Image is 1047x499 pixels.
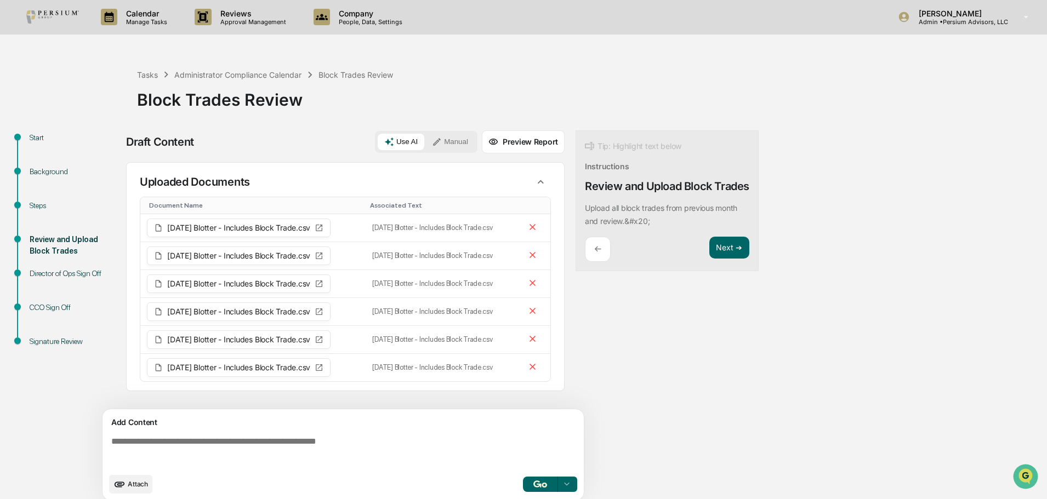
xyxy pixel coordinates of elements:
[37,84,180,95] div: Start new chat
[585,162,629,171] div: Instructions
[117,18,173,26] p: Manage Tasks
[140,175,250,188] p: Uploaded Documents
[90,138,136,149] span: Attestations
[533,480,547,487] img: Go
[22,138,71,149] span: Preclearance
[30,234,120,257] div: Review and Upload Block Trades
[167,336,310,343] span: [DATE] Blotter - Includes Block Trade.csv
[128,480,148,488] span: Attach
[126,135,194,148] div: Draft Content
[30,132,120,144] div: Start
[26,10,79,24] img: logo
[7,134,75,153] a: 🖐️Preclearance
[525,220,540,236] button: Remove file
[318,70,393,79] div: Block Trades Review
[523,477,558,492] button: Go
[585,203,737,226] p: ​Upload all block trades from previous month and review.&#x20;
[585,140,681,153] div: Tip: Highlight text below
[366,214,519,242] td: [DATE] Blotter - Includes Block Trade.csv
[11,84,31,104] img: 1746055101610-c473b297-6a78-478c-a979-82029cc54cd1
[366,242,519,270] td: [DATE] Blotter - Includes Block Trade.csv
[79,139,88,148] div: 🗄️
[109,475,152,494] button: upload document
[525,331,540,348] button: Remove file
[30,336,120,347] div: Signature Review
[174,70,301,79] div: Administrator Compliance Calendar
[525,303,540,320] button: Remove file
[11,139,20,148] div: 🖐️
[330,9,408,18] p: Company
[117,9,173,18] p: Calendar
[30,200,120,211] div: Steps
[212,9,292,18] p: Reviews
[109,416,577,429] div: Add Content
[525,359,540,376] button: Remove file
[37,95,139,104] div: We're available if you need us!
[167,252,310,260] span: [DATE] Blotter - Includes Block Trade.csv
[709,237,749,259] button: Next ➔
[22,159,69,170] span: Data Lookup
[186,87,200,100] button: Start new chat
[366,326,519,354] td: [DATE] Blotter - Includes Block Trade.csv
[167,224,310,232] span: [DATE] Blotter - Includes Block Trade.csv
[212,18,292,26] p: Approval Management
[366,298,519,326] td: [DATE] Blotter - Includes Block Trade.csv
[11,23,200,41] p: How can we help?
[425,134,475,150] button: Manual
[370,202,514,209] div: Toggle SortBy
[482,130,565,153] button: Preview Report
[594,244,601,254] p: ←
[30,302,120,313] div: CCO Sign Off
[30,166,120,177] div: Background
[137,81,1042,110] div: Block Trades Review
[11,160,20,169] div: 🔎
[167,364,310,371] span: [DATE] Blotter - Includes Block Trade.csv
[77,185,133,194] a: Powered byPylon
[378,134,424,150] button: Use AI
[75,134,140,153] a: 🗄️Attestations
[167,308,310,316] span: [DATE] Blotter - Includes Block Trade.csv
[1012,463,1042,492] iframe: Open customer support
[525,276,540,292] button: Remove file
[109,186,133,194] span: Pylon
[30,268,120,279] div: Director of Ops Sign Off
[330,18,408,26] p: People, Data, Settings
[366,270,519,298] td: [DATE] Blotter - Includes Block Trade.csv
[525,248,540,264] button: Remove file
[7,154,73,174] a: 🔎Data Lookup
[585,180,749,193] div: Review and Upload Block Trades
[366,354,519,381] td: [DATE] Blotter - Includes Block Trade.csv
[910,18,1008,26] p: Admin • Persium Advisors, LLC
[167,280,310,288] span: [DATE] Blotter - Includes Block Trade.csv
[149,202,361,209] div: Toggle SortBy
[910,9,1008,18] p: [PERSON_NAME]
[137,70,158,79] div: Tasks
